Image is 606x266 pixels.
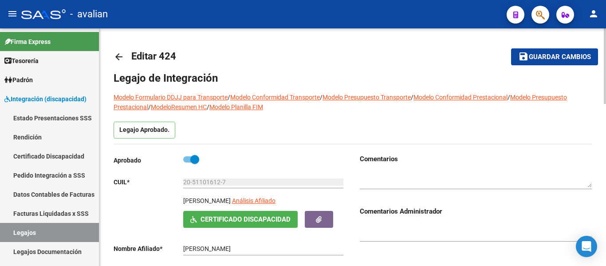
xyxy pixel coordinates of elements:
button: Guardar cambios [511,48,598,65]
mat-icon: save [518,51,529,62]
a: Modelo Presupuesto Transporte [323,94,411,101]
span: Padrón [4,75,33,85]
span: Tesorería [4,56,39,66]
a: ModeloResumen HC [151,103,207,111]
mat-icon: arrow_back [114,52,124,62]
span: Firma Express [4,37,51,47]
p: Legajo Aprobado. [114,122,175,139]
button: Certificado Discapacidad [183,211,298,227]
a: Modelo Conformidad Transporte [230,94,320,101]
a: Modelo Formulario DDJJ para Transporte [114,94,228,101]
p: Nombre Afiliado [114,244,183,254]
span: - avalian [70,4,108,24]
a: Modelo Conformidad Prestacional [413,94,508,101]
mat-icon: menu [7,8,18,19]
a: Modelo Planilla FIM [209,103,263,111]
span: Certificado Discapacidad [201,216,291,224]
h3: Comentarios Administrador [360,206,592,216]
p: Aprobado [114,155,183,165]
span: Análisis Afiliado [232,197,275,204]
h3: Comentarios [360,154,592,164]
span: Editar 424 [131,51,176,62]
h1: Legajo de Integración [114,71,592,85]
span: Integración (discapacidad) [4,94,87,104]
mat-icon: person [588,8,599,19]
span: Guardar cambios [529,53,591,61]
p: CUIL [114,177,183,187]
div: Open Intercom Messenger [576,236,597,257]
p: [PERSON_NAME] [183,196,231,206]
